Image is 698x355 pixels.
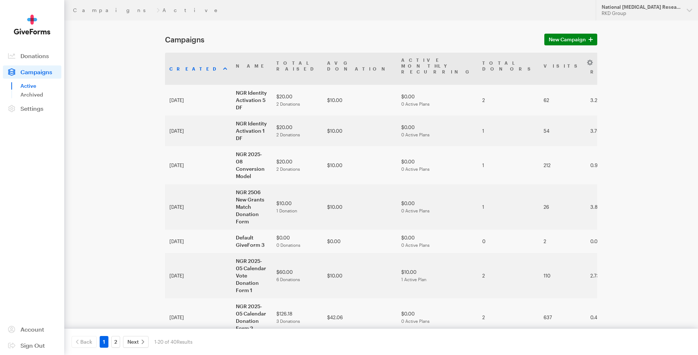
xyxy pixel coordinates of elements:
td: $0.00 [397,116,478,146]
span: Account [20,326,44,333]
span: 0 Active Plans [401,208,430,213]
span: 2 Donations [276,166,300,171]
td: $0.00 [397,85,478,116]
th: AvgDonation: activate to sort column ascending [323,53,397,85]
span: 0 Active Plans [401,101,430,106]
span: Results [177,339,192,345]
td: NGR Identity Activation 1 DF [231,116,272,146]
td: $0.00 [323,230,397,253]
img: GiveForms [14,15,50,35]
td: $10.00 [323,116,397,146]
td: [DATE] [165,85,231,116]
td: 110 [539,253,586,298]
td: $20.00 [272,146,323,184]
th: TotalRaised: activate to sort column ascending [272,53,323,85]
td: $42.06 [323,298,397,336]
a: Archived [20,90,61,99]
a: Active [20,82,61,90]
td: 2 [478,85,539,116]
span: Sign Out [20,342,45,349]
td: 212 [539,146,586,184]
td: 2 [478,298,539,336]
th: Active MonthlyRecurring: activate to sort column ascending [397,53,478,85]
span: 1 Active Plan [401,277,426,282]
td: [DATE] [165,146,231,184]
td: $0.00 [272,230,323,253]
a: 2 [111,336,120,348]
a: Campaigns [73,7,154,13]
span: 1 Donation [276,208,297,213]
td: NGR Identity Activation 5 DF [231,85,272,116]
td: $0.00 [397,184,478,230]
td: NGR 2025-05 Calendar Donation Form 2 [231,298,272,336]
td: $10.00 [323,184,397,230]
td: 3.85% [586,184,633,230]
span: Campaigns [20,68,52,75]
td: 3.70% [586,116,633,146]
span: 0 Active Plans [401,242,430,248]
td: 26 [539,184,586,230]
span: 0 Donations [276,242,300,248]
a: New Campaign [544,34,597,45]
td: [DATE] [165,184,231,230]
td: 0 [478,230,539,253]
span: 0 Active Plans [401,318,430,324]
td: 637 [539,298,586,336]
td: 1 [478,184,539,230]
td: Default GiveForm 3 [231,230,272,253]
td: $20.00 [272,85,323,116]
td: $10.00 [323,146,397,184]
td: $126.18 [272,298,323,336]
td: [DATE] [165,253,231,298]
th: TotalDonors: activate to sort column ascending [478,53,539,85]
span: 0 Active Plans [401,166,430,171]
td: $10.00 [272,184,323,230]
td: 2.73% [586,253,633,298]
td: 62 [539,85,586,116]
td: 1 [478,116,539,146]
td: $10.00 [397,253,478,298]
th: Created: activate to sort column ascending [165,53,231,85]
td: 2 [478,253,539,298]
th: Name: activate to sort column ascending [231,53,272,85]
a: Sign Out [3,339,61,352]
a: Campaigns [3,65,61,79]
td: 1 [478,146,539,184]
td: $60.00 [272,253,323,298]
td: 0.94% [586,146,633,184]
span: 2 Donations [276,101,300,106]
td: $0.00 [397,146,478,184]
div: National [MEDICAL_DATA] Research [602,4,681,10]
td: [DATE] [165,298,231,336]
td: 0.47% [586,298,633,336]
td: 0.00% [586,230,633,253]
td: $0.00 [397,230,478,253]
h1: Campaigns [165,35,536,44]
td: $10.00 [323,253,397,298]
div: RKD Group [602,10,681,16]
div: 1-20 of 40 [154,336,192,348]
td: 54 [539,116,586,146]
span: 3 Donations [276,318,300,324]
span: 0 Active Plans [401,132,430,137]
span: 2 Donations [276,132,300,137]
td: 3.23% [586,85,633,116]
a: Next [123,336,149,348]
td: $0.00 [397,298,478,336]
td: $20.00 [272,116,323,146]
td: NGR 2025-08 Conversion Model [231,146,272,184]
a: Account [3,323,61,336]
span: Settings [20,105,43,112]
td: NGR 2025-05 Calendar Vote Donation Form 1 [231,253,272,298]
a: Donations [3,49,61,63]
span: Donations [20,52,49,59]
td: [DATE] [165,230,231,253]
td: $10.00 [323,85,397,116]
td: 2 [539,230,586,253]
span: 6 Donations [276,277,300,282]
th: Conv. Rate: activate to sort column ascending [586,53,633,85]
td: [DATE] [165,116,231,146]
th: Visits: activate to sort column ascending [539,53,586,85]
a: Settings [3,102,61,115]
td: NGR 2506 New Grants Match Donation Form [231,184,272,230]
